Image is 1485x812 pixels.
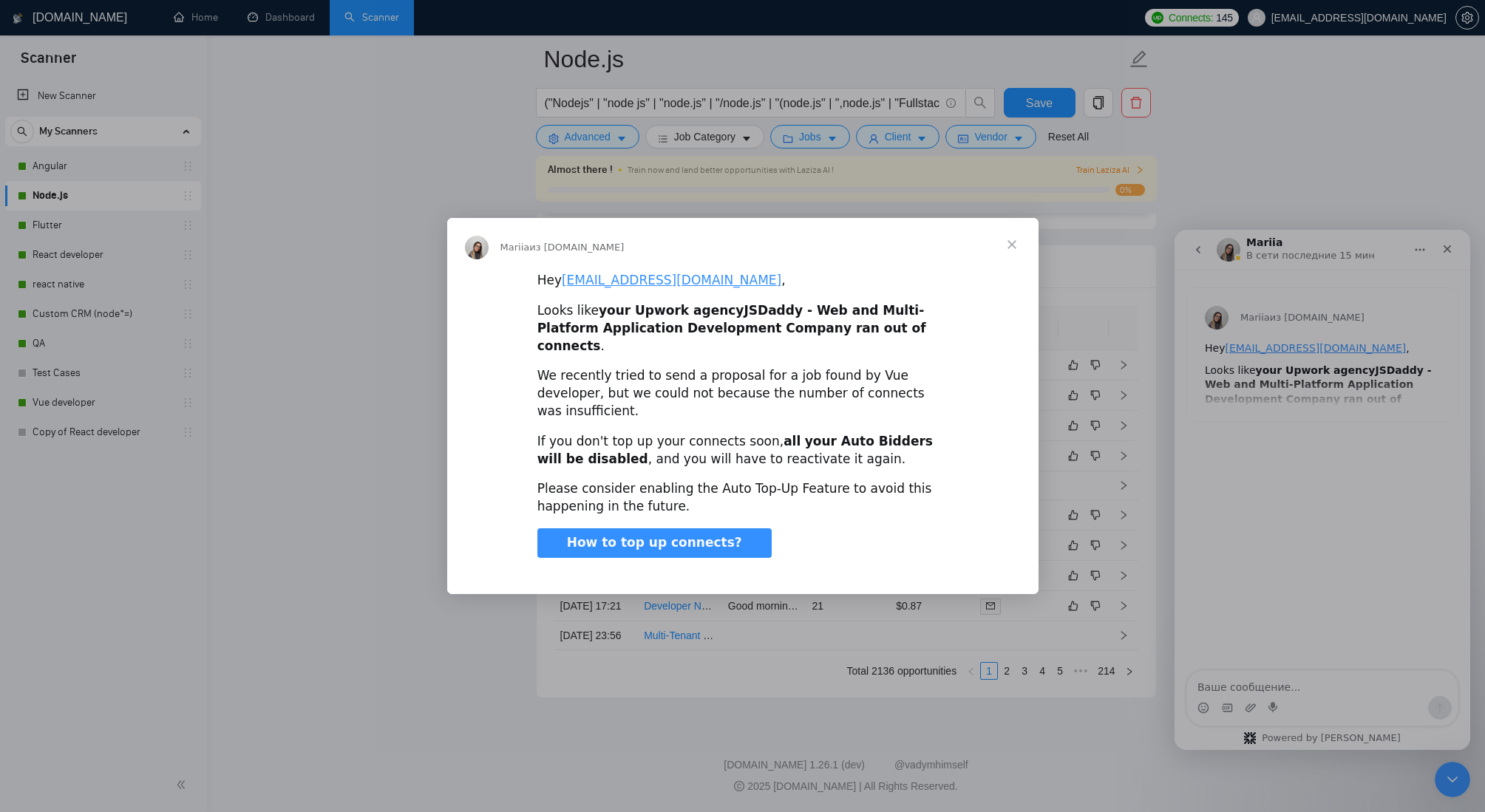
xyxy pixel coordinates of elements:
div: Закрыть [259,6,286,33]
button: Добавить вложение [70,472,82,484]
b: your Upwork agency [599,303,744,318]
a: How to top up connects? [537,528,772,558]
b: JSDaddy - Web and Multi-Platform Application Development Company ran out of connects [30,134,257,190]
b: all [784,434,801,448]
b: your Upwork agency [81,134,201,146]
img: Profile image for Mariia [30,76,54,100]
b: JSDaddy - Web and Multi-Platform Application Development Company ran out of connects [537,303,926,353]
span: из [DOMAIN_NAME] [95,82,190,93]
button: go back [10,6,38,34]
div: Looks like . [30,134,265,191]
div: Please consider enabling the Auto Top-Up Feature to avoid this happening in the future. [537,480,948,516]
textarea: Ваше сообщение... [13,441,283,466]
div: Hey , [537,272,948,290]
button: Средство выбора эмодзи [23,472,35,484]
span: Mariia [66,82,95,93]
img: Profile image for Mariia [42,8,66,32]
div: We recently tried to send a proposal for a job found by Vue developer, but we could not because t... [537,367,948,420]
span: Mariia [500,242,530,253]
a: [EMAIL_ADDRESS][DOMAIN_NAME] [50,112,231,124]
div: Mariia говорит… [12,58,284,210]
div: Hey , [30,112,265,126]
img: Profile image for Mariia [465,236,489,259]
span: How to top up connects? [567,535,742,550]
div: If you don't top up your connects soon, , and you will have to reactivate it again. [537,433,948,468]
button: Start recording [94,472,106,484]
button: Средство выбора GIF-файла [47,472,58,484]
button: Главная [231,6,259,34]
h1: Mariia [72,7,108,18]
span: из [DOMAIN_NAME] [529,242,624,253]
div: Looks like . [537,302,948,355]
a: [EMAIL_ADDRESS][DOMAIN_NAME] [562,273,781,287]
span: Закрыть [985,218,1039,271]
button: Отправить сообщение… [254,466,277,490]
p: В сети последние 15 мин [72,18,200,33]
